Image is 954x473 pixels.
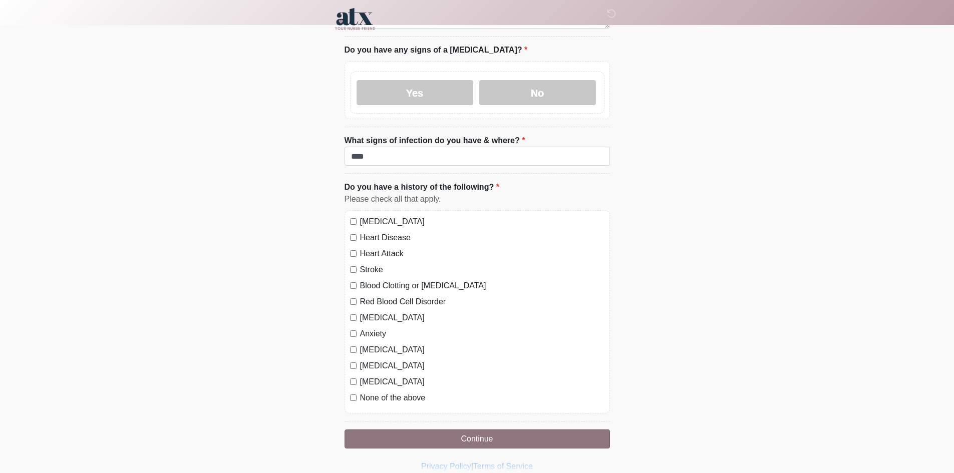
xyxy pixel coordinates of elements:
[350,314,357,321] input: [MEDICAL_DATA]
[479,80,596,105] label: No
[350,282,357,289] input: Blood Clotting or [MEDICAL_DATA]
[350,394,357,401] input: None of the above
[360,312,604,324] label: [MEDICAL_DATA]
[360,248,604,260] label: Heart Attack
[360,360,604,372] label: [MEDICAL_DATA]
[360,232,604,244] label: Heart Disease
[421,462,471,470] a: Privacy Policy
[335,8,377,31] img: Your Nurse Friend Logo
[357,80,473,105] label: Yes
[345,429,610,448] button: Continue
[350,298,357,305] input: Red Blood Cell Disorder
[345,135,525,147] label: What signs of infection do you have & where?
[350,250,357,257] input: Heart Attack
[473,462,533,470] a: Terms of Service
[360,296,604,308] label: Red Blood Cell Disorder
[350,266,357,273] input: Stroke
[345,181,499,193] label: Do you have a history of the following?
[350,346,357,353] input: [MEDICAL_DATA]
[360,280,604,292] label: Blood Clotting or [MEDICAL_DATA]
[360,392,604,404] label: None of the above
[360,376,604,388] label: [MEDICAL_DATA]
[350,330,357,337] input: Anxiety
[360,264,604,276] label: Stroke
[350,218,357,225] input: [MEDICAL_DATA]
[350,378,357,385] input: [MEDICAL_DATA]
[345,44,528,56] label: Do you have any signs of a [MEDICAL_DATA]?
[345,193,610,205] div: Please check all that apply.
[471,462,473,470] a: |
[360,216,604,228] label: [MEDICAL_DATA]
[350,234,357,241] input: Heart Disease
[360,344,604,356] label: [MEDICAL_DATA]
[350,362,357,369] input: [MEDICAL_DATA]
[360,328,604,340] label: Anxiety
